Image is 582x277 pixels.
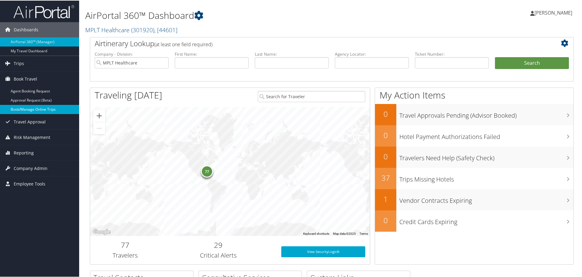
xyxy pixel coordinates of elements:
[375,189,573,210] a: 1Vendor Contracts Expiring
[258,90,365,102] input: Search for Traveler
[375,125,573,146] a: 0Hotel Payment Authorizations Failed
[95,251,156,259] h3: Travelers
[375,172,396,182] h2: 37
[359,231,368,235] a: Terms (opens in new tab)
[335,50,409,57] label: Agency Locator:
[95,38,529,48] h2: Airtinerary Lookup
[303,231,329,235] button: Keyboard shortcuts
[14,160,47,175] span: Company Admin
[530,3,578,21] a: [PERSON_NAME]
[375,130,396,140] h2: 0
[375,88,573,101] h1: My Action Items
[93,122,105,134] button: Zoom out
[14,129,50,144] span: Risk Management
[375,167,573,189] a: 37Trips Missing Hotels
[14,114,46,129] span: Travel Approval
[14,22,38,37] span: Dashboards
[415,50,489,57] label: Ticket Number:
[95,50,169,57] label: Company - Division:
[14,176,45,191] span: Employee Tools
[399,129,573,140] h3: Hotel Payment Authorizations Failed
[399,171,573,183] h3: Trips Missing Hotels
[255,50,329,57] label: Last Name:
[399,108,573,119] h3: Travel Approvals Pending (Advisor Booked)
[95,239,156,250] h2: 77
[333,231,356,235] span: Map data ©2025
[175,50,249,57] label: First Name:
[85,9,414,21] h1: AirPortal 360™ Dashboard
[92,227,112,235] img: Google
[95,88,162,101] h1: Traveling [DATE]
[13,4,74,18] img: airportal-logo.png
[399,193,573,204] h3: Vendor Contracts Expiring
[85,25,177,33] a: MPLT Healthcare
[165,251,272,259] h3: Critical Alerts
[399,214,573,226] h3: Credit Cards Expiring
[375,108,396,119] h2: 0
[201,164,213,177] div: 77
[375,103,573,125] a: 0Travel Approvals Pending (Advisor Booked)
[399,150,573,162] h3: Travelers Need Help (Safety Check)
[375,193,396,204] h2: 1
[14,145,34,160] span: Reporting
[131,25,154,33] span: ( 301920 )
[14,55,24,71] span: Trips
[495,57,569,69] button: Search
[154,25,177,33] span: , [ 44601 ]
[281,246,365,257] a: View SecurityLogic®
[14,71,37,86] span: Book Travel
[165,239,272,250] h2: 29
[375,146,573,167] a: 0Travelers Need Help (Safety Check)
[154,40,212,47] span: (at least one field required)
[535,9,572,16] span: [PERSON_NAME]
[93,109,105,121] button: Zoom in
[375,210,573,231] a: 0Credit Cards Expiring
[375,215,396,225] h2: 0
[92,227,112,235] a: Open this area in Google Maps (opens a new window)
[375,151,396,161] h2: 0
